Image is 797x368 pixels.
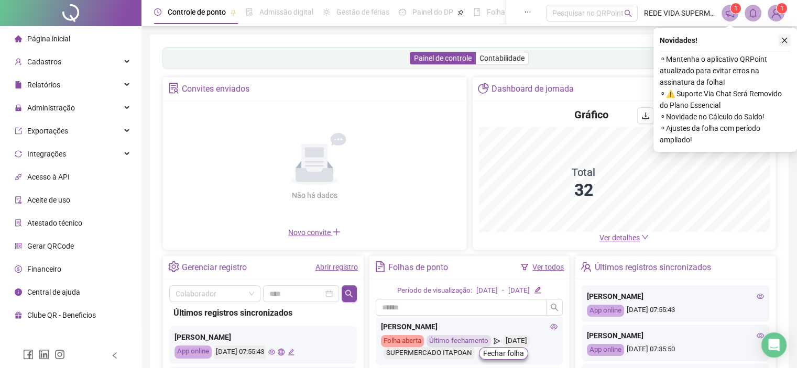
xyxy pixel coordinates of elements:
span: search [624,9,632,17]
span: search [550,303,559,311]
div: Últimos registros sincronizados [173,306,353,319]
span: eye [268,349,275,355]
span: pushpin [230,9,236,16]
span: edit [288,349,294,355]
span: ⚬ Novidade no Cálculo do Saldo! [660,111,791,122]
span: Controle de ponto [168,8,226,16]
span: 1 [780,5,784,12]
h4: Gráfico [574,107,608,122]
span: user-add [15,58,22,65]
span: Atestado técnico [27,219,82,227]
span: Relatórios [27,81,60,89]
div: App online [174,345,212,359]
span: left [111,352,118,359]
button: Fechar folha [479,347,528,360]
div: [DATE] 07:35:50 [587,344,764,356]
span: Cadastros [27,58,61,66]
div: [DATE] [476,285,498,296]
div: [PERSON_NAME] [174,331,352,343]
span: eye [757,293,764,300]
span: Painel do DP [412,8,453,16]
span: Central de ajuda [27,288,80,296]
span: down [641,233,649,241]
span: Aceite de uso [27,196,70,204]
span: edit [534,286,541,293]
span: clock-circle [154,8,161,16]
span: pushpin [457,9,464,16]
span: bell [748,8,758,18]
span: Fechar folha [483,348,524,359]
div: Open Intercom Messenger [761,332,787,358]
span: search [345,289,353,298]
span: Novidades ! [660,35,697,46]
span: Painel de controle [414,54,472,62]
span: sun [323,8,330,16]
sup: Atualize o seu contato no menu Meus Dados [777,3,787,14]
span: dollar [15,265,22,273]
span: Página inicial [27,35,70,43]
span: REDE VIDA SUPERMERCADOS LTDA [644,7,715,19]
sup: 1 [730,3,741,14]
div: [DATE] 07:55:43 [214,345,266,359]
span: sync [15,150,22,158]
span: Gerar QRCode [27,242,74,250]
span: filter [521,263,528,271]
span: Administração [27,104,75,112]
span: eye [757,332,764,339]
span: Admissão digital [259,8,313,16]
span: gift [15,311,22,319]
span: ⚬ Ajustes da folha com período ampliado! [660,122,791,146]
span: team [581,261,592,272]
a: Ver detalhes down [599,233,649,242]
span: Clube QR - Beneficios [27,311,96,319]
div: Folhas de ponto [388,259,448,276]
span: facebook [23,349,34,360]
span: pie-chart [478,83,489,94]
span: file-text [375,261,386,272]
span: plus [332,228,341,236]
div: Gerenciar registro [182,259,247,276]
div: [PERSON_NAME] [381,321,558,332]
span: close [781,37,788,44]
div: [DATE] 07:55:43 [587,305,764,317]
span: Acesso à API [27,173,70,181]
div: Últimos registros sincronizados [595,259,711,276]
span: Integrações [27,150,66,158]
div: [DATE] [503,335,530,347]
span: download [641,111,650,120]
span: ⚬ ⚠️ Suporte Via Chat Será Removido do Plano Essencial [660,88,791,111]
div: Período de visualização: [397,285,472,296]
div: Último fechamento [427,335,491,347]
span: global [278,349,285,355]
span: file [15,81,22,88]
span: api [15,173,22,181]
div: [DATE] [508,285,530,296]
div: SUPERMERCADO ITAPOAN [384,347,475,359]
span: instagram [54,349,65,360]
span: file-done [246,8,253,16]
span: notification [725,8,735,18]
div: Não há dados [266,189,363,201]
span: export [15,127,22,135]
span: solution [168,83,179,94]
span: linkedin [39,349,49,360]
span: eye [550,323,558,330]
span: send [494,335,500,347]
div: [PERSON_NAME] [587,291,764,302]
span: dashboard [399,8,406,16]
a: Ver todos [532,263,564,271]
span: setting [168,261,179,272]
div: App online [587,305,624,317]
span: qrcode [15,242,22,250]
span: Novo convite [288,228,341,237]
span: ⚬ Mantenha o aplicativo QRPoint atualizado para evitar erros na assinatura da folha! [660,53,791,88]
span: ellipsis [524,8,531,16]
span: audit [15,196,22,204]
div: - [502,285,504,296]
span: info-circle [15,288,22,296]
span: solution [15,219,22,227]
div: [PERSON_NAME] [587,330,764,341]
span: Gestão de férias [336,8,389,16]
span: 1 [734,5,738,12]
span: lock [15,104,22,111]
